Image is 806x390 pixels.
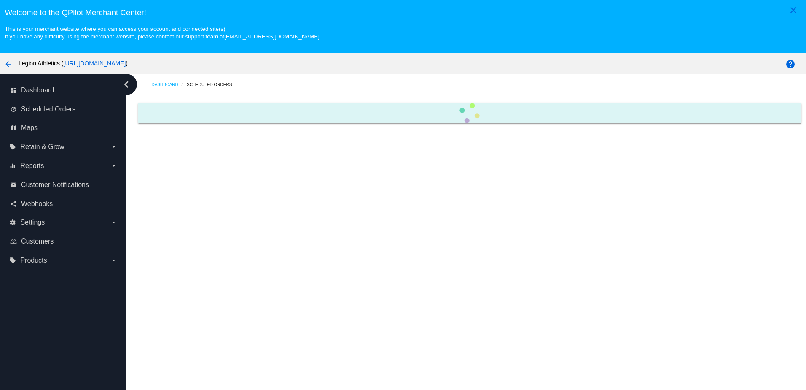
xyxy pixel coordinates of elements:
[21,200,53,208] span: Webhooks
[19,60,128,67] span: Legion Athletics ( )
[785,59,795,69] mat-icon: help
[9,144,16,150] i: local_offer
[10,103,117,116] a: update Scheduled Orders
[21,124,38,132] span: Maps
[788,5,798,15] mat-icon: close
[10,121,117,135] a: map Maps
[21,106,75,113] span: Scheduled Orders
[10,125,17,131] i: map
[21,238,54,245] span: Customers
[120,78,133,91] i: chevron_left
[10,200,17,207] i: share
[20,162,44,170] span: Reports
[20,257,47,264] span: Products
[10,181,17,188] i: email
[9,219,16,226] i: settings
[20,219,45,226] span: Settings
[10,106,17,113] i: update
[110,162,117,169] i: arrow_drop_down
[10,84,117,97] a: dashboard Dashboard
[5,26,319,40] small: This is your merchant website where you can access your account and connected site(s). If you hav...
[9,257,16,264] i: local_offer
[187,78,239,91] a: Scheduled Orders
[21,181,89,189] span: Customer Notifications
[224,33,320,40] a: [EMAIL_ADDRESS][DOMAIN_NAME]
[64,60,126,67] a: [URL][DOMAIN_NAME]
[21,87,54,94] span: Dashboard
[110,219,117,226] i: arrow_drop_down
[3,59,13,69] mat-icon: arrow_back
[9,162,16,169] i: equalizer
[20,143,64,151] span: Retain & Grow
[110,144,117,150] i: arrow_drop_down
[10,238,17,245] i: people_outline
[10,87,17,94] i: dashboard
[110,257,117,264] i: arrow_drop_down
[151,78,187,91] a: Dashboard
[5,8,801,17] h3: Welcome to the QPilot Merchant Center!
[10,197,117,211] a: share Webhooks
[10,235,117,248] a: people_outline Customers
[10,178,117,192] a: email Customer Notifications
